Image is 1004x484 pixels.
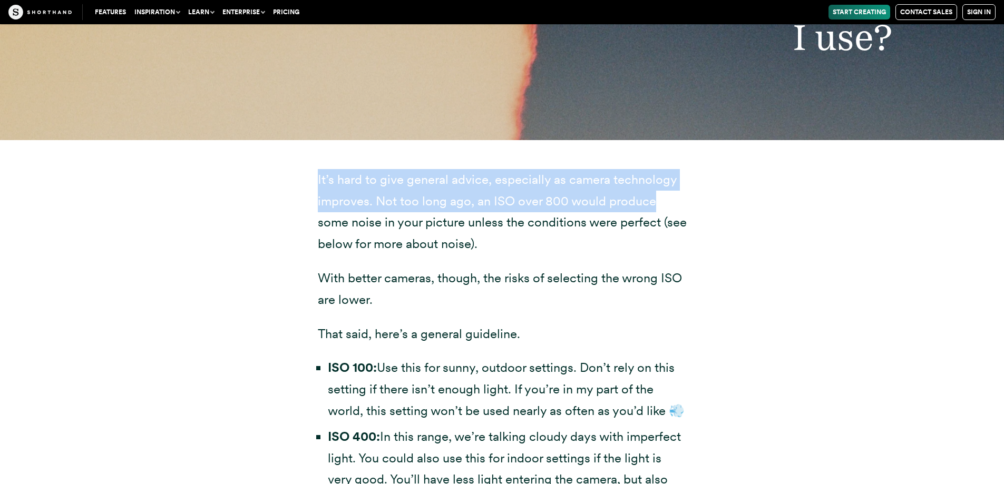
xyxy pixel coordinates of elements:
a: Start Creating [828,5,890,19]
strong: ISO 100: [328,360,377,375]
a: Pricing [269,5,304,19]
p: It’s hard to give general advice, especially as camera technology improves. Not too long ago, an ... [318,169,687,255]
img: The Craft [8,5,72,19]
button: Enterprise [218,5,269,19]
p: With better cameras, though, the risks of selecting the wrong ISO are lower. [318,268,687,311]
a: Sign in [962,4,996,20]
button: Inspiration [130,5,184,19]
strong: ISO 400: [328,429,380,444]
li: Use this for sunny, outdoor settings. Don’t rely on this setting if there isn’t enough light. If ... [328,357,687,421]
a: Features [91,5,130,19]
button: Learn [184,5,218,19]
p: That said, here’s a general guideline. [318,323,687,345]
a: Contact Sales [895,4,957,20]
